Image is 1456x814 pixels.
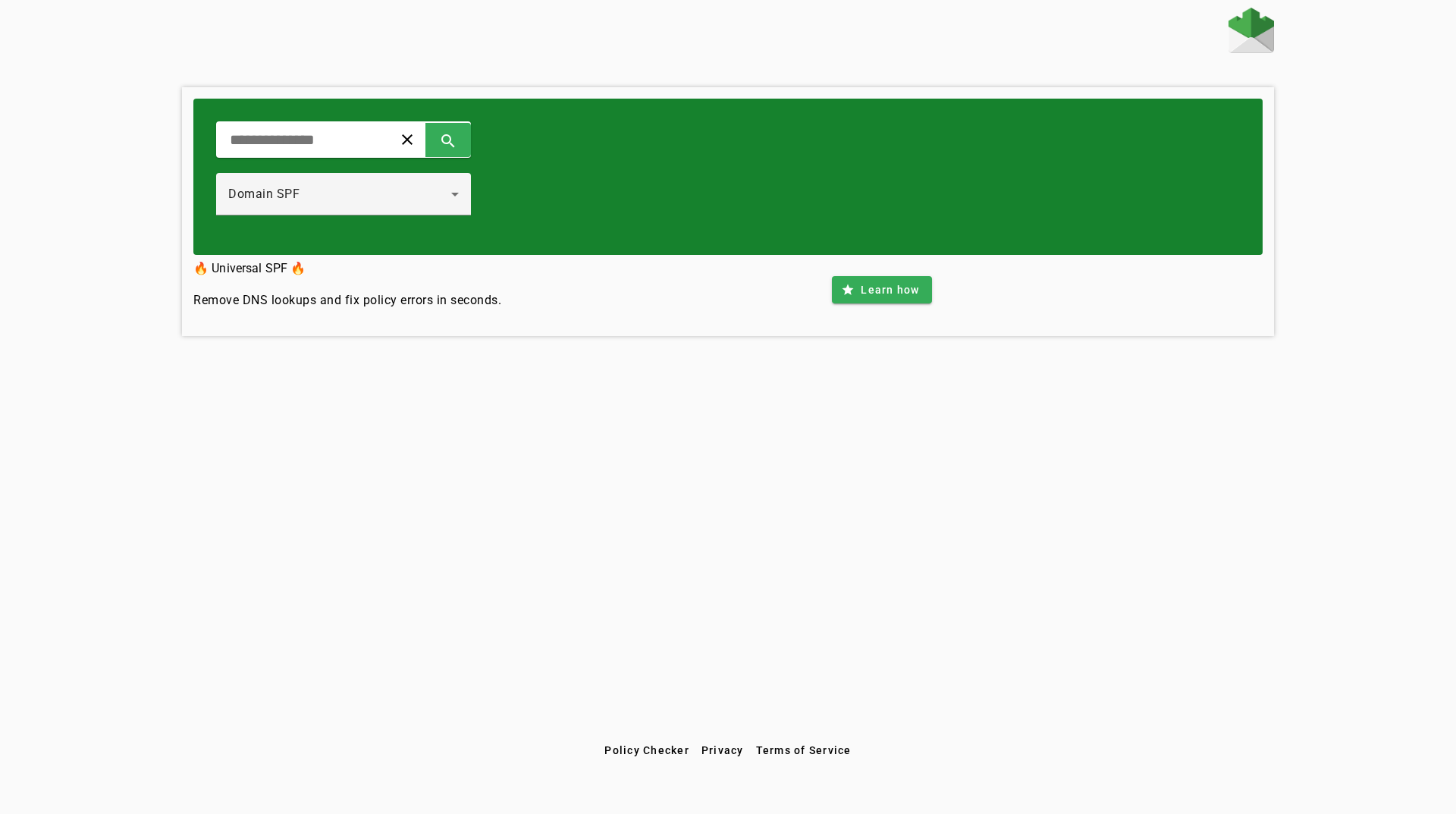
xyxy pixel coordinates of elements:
[228,187,300,201] span: Domain SPF
[861,282,919,297] span: Learn how
[750,737,858,764] button: Terms of Service
[604,744,689,756] span: Policy Checker
[701,744,744,756] span: Privacy
[1228,8,1274,57] a: Home
[695,737,750,764] button: Privacy
[193,291,501,310] h4: Remove DNS lookups and fix policy errors in seconds.
[756,744,852,756] span: Terms of Service
[1228,8,1274,53] img: Fraudmarc Logo
[598,737,695,764] button: Policy Checker
[832,276,931,303] button: Learn how
[193,258,501,279] h3: 🔥 Universal SPF 🔥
